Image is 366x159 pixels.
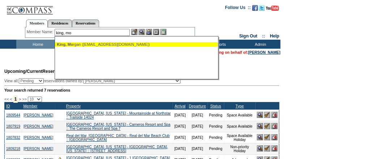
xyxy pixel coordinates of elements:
td: Pending [207,132,224,143]
img: Confirm Reservation [264,123,270,129]
td: [DATE] [187,110,207,121]
span: > [19,97,21,101]
span: >> [22,97,26,101]
img: View [139,29,145,35]
a: 1807919 [6,124,20,128]
td: [DATE] [173,121,187,132]
img: Impersonate [146,29,152,35]
td: [DATE] [173,132,187,143]
a: [PERSON_NAME] [248,50,280,54]
span: < [10,97,12,101]
a: Help [270,34,279,39]
span: :: [262,34,265,39]
img: Follow us on Twitter [259,5,265,11]
img: Reservations [153,29,159,35]
a: 1809544 [6,113,20,117]
span: << [4,97,9,101]
img: View Reservation [257,145,263,151]
a: ID [6,104,10,108]
span: Upcoming/Current [4,69,42,74]
td: Follow Us :: [225,4,251,13]
a: [GEOGRAPHIC_DATA], [US_STATE] - [GEOGRAPHIC_DATA], [US_STATE] :: [STREET_ADDRESS] [66,145,168,153]
img: Cancel Reservation [271,123,277,129]
a: Member [23,104,37,108]
td: Space Available [224,110,255,121]
img: Confirm Reservation [264,112,270,118]
img: View Reservation [257,123,263,129]
a: Residences [48,19,72,27]
div: View all: reservations owned by: [4,78,184,84]
a: Become our fan on Facebook [252,7,258,12]
td: [DATE] [187,121,207,132]
img: Cancel Reservation [271,112,277,118]
img: Confirm Reservation [264,134,270,140]
img: b_edit.gif [131,29,137,35]
a: Subscribe to our YouTube Channel [266,7,279,12]
span: You are acting on behalf of: [197,50,280,54]
td: Pending [207,110,224,121]
img: Become our fan on Facebook [252,5,258,11]
a: Real del Mar, [GEOGRAPHIC_DATA] - Real del Mar Beach Club :: [GEOGRAPHIC_DATA] [66,134,170,142]
span: Reservations [4,69,70,74]
img: Cancel Reservation [271,134,277,140]
td: [DATE] [173,143,187,154]
td: Space Available [224,121,255,132]
img: Cancel Reservation [271,145,277,151]
a: Follow us on Twitter [259,7,265,12]
a: 1807832 [6,136,20,140]
a: Status [210,104,221,108]
img: b_calculator.gif [160,29,166,35]
img: View Reservation [257,134,263,140]
span: 1 [13,96,18,103]
a: Members [26,19,48,27]
div: rgan ([EMAIL_ADDRESS][DOMAIN_NAME]) [57,42,216,47]
a: [PERSON_NAME] [24,147,53,151]
img: Confirm Reservation [264,145,270,151]
a: [PERSON_NAME] [24,136,53,140]
a: Sign Out [239,34,257,39]
a: [PERSON_NAME] [24,113,53,117]
a: 1809218 [6,147,20,151]
td: Admin [239,40,280,49]
a: [GEOGRAPHIC_DATA], [US_STATE] - Mountainside at Northstar :: Trailside 14024 [66,111,171,119]
td: Pending [207,143,224,154]
a: Reservations [72,19,99,27]
img: Subscribe to our YouTube Channel [266,5,279,11]
td: Pending [207,121,224,132]
a: [PERSON_NAME] [24,124,53,128]
a: Departure [189,104,206,108]
td: [DATE] [187,143,207,154]
img: View Reservation [257,112,263,118]
a: Property [66,104,81,108]
span: King, Mo [57,42,73,47]
td: [DATE] [187,132,207,143]
td: [DATE] [173,110,187,121]
div: Member Name: [27,29,55,35]
a: [GEOGRAPHIC_DATA], [US_STATE] - Carneros Resort and Spa :: The Carneros Resort and Spa 7 [66,123,170,131]
td: Home [16,40,58,49]
td: Non-priority Holiday [224,143,255,154]
td: Space Available Holiday [224,132,255,143]
a: Type [235,104,244,108]
div: Your search returned 7 reservations [4,88,279,92]
a: Arrival [175,104,186,108]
